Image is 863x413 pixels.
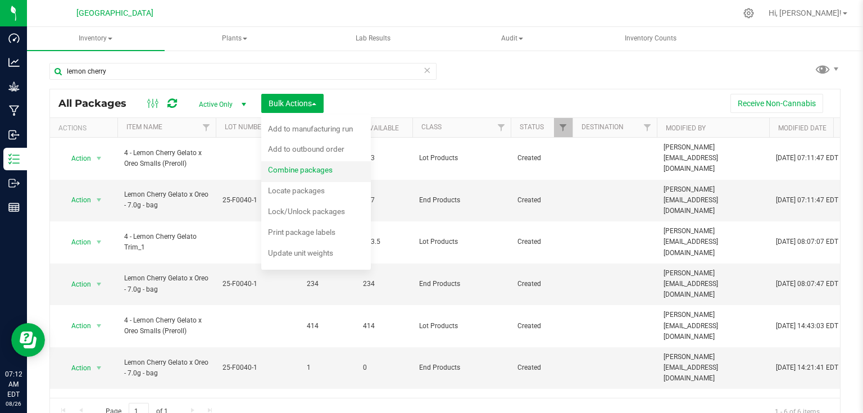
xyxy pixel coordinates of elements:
[778,124,826,132] a: Modified Date
[582,123,624,131] a: Destination
[638,118,657,137] a: Filter
[61,318,92,334] span: Action
[92,276,106,292] span: select
[666,124,706,132] a: Modified By
[582,27,720,51] a: Inventory Counts
[363,195,406,206] span: 147
[520,123,544,131] a: Status
[492,118,511,137] a: Filter
[8,178,20,189] inline-svg: Outbound
[8,202,20,213] inline-svg: Reports
[61,151,92,166] span: Action
[61,192,92,208] span: Action
[769,8,842,17] span: Hi, [PERSON_NAME]!
[8,153,20,165] inline-svg: Inventory
[8,33,20,44] inline-svg: Dashboard
[419,153,504,164] span: Lot Products
[307,279,349,289] span: 234
[222,279,293,289] span: 25-F0040-1
[92,318,106,334] span: select
[269,99,316,108] span: Bulk Actions
[363,321,406,332] span: 414
[197,118,216,137] a: Filter
[268,124,353,133] span: Add to manufacturing run
[92,234,106,250] span: select
[126,123,162,131] a: Item Name
[27,27,165,51] a: Inventory
[664,184,762,217] span: [PERSON_NAME][EMAIL_ADDRESS][DOMAIN_NAME]
[268,207,345,216] span: Lock/Unlock packages
[423,63,431,78] span: Clear
[363,362,406,373] span: 0
[268,165,333,174] span: Combine packages
[730,94,823,113] button: Receive Non-Cannabis
[166,27,303,51] a: Plants
[268,144,344,153] span: Add to outbound order
[61,276,92,292] span: Action
[517,153,566,164] span: Created
[124,232,209,253] span: 4 - Lemon Cherry Gelato Trim_1
[610,34,692,43] span: Inventory Counts
[554,118,573,137] a: Filter
[664,310,762,342] span: [PERSON_NAME][EMAIL_ADDRESS][DOMAIN_NAME]
[8,81,20,92] inline-svg: Grow
[664,268,762,301] span: [PERSON_NAME][EMAIL_ADDRESS][DOMAIN_NAME]
[419,321,504,332] span: Lot Products
[222,195,293,206] span: 25-F0040-1
[776,237,838,247] span: [DATE] 08:07:07 EDT
[268,186,325,195] span: Locate packages
[419,195,504,206] span: End Products
[124,189,209,211] span: Lemon Cherry Gelato x Oreo - 7.0g - bag
[268,248,333,257] span: Update unit weights
[517,195,566,206] span: Created
[11,323,45,357] iframe: Resource center
[124,315,209,337] span: 4 - Lemon Cherry Gelato x Oreo Smalls (Preroll)
[5,369,22,400] p: 07:12 AM EDT
[76,8,153,18] span: [GEOGRAPHIC_DATA]
[776,195,838,206] span: [DATE] 07:11:47 EDT
[5,400,22,408] p: 08/26
[61,234,92,250] span: Action
[92,192,106,208] span: select
[419,279,504,289] span: End Products
[92,360,106,376] span: select
[443,27,581,51] a: Audit
[419,362,504,373] span: End Products
[664,352,762,384] span: [PERSON_NAME][EMAIL_ADDRESS][DOMAIN_NAME]
[124,273,209,294] span: Lemon Cherry Gelato x Oreo - 7.0g - bag
[340,34,406,43] span: Lab Results
[8,129,20,140] inline-svg: Inbound
[261,94,324,113] button: Bulk Actions
[421,123,442,131] a: Class
[58,97,138,110] span: All Packages
[365,124,399,132] a: Available
[307,321,349,332] span: 414
[363,153,406,164] span: 983
[225,123,265,131] a: Lot Number
[124,148,209,169] span: 4 - Lemon Cherry Gelato x Oreo Smalls (Preroll)
[776,321,838,332] span: [DATE] 14:43:03 EDT
[49,63,437,80] input: Search Package ID, Item Name, SKU, Lot or Part Number...
[742,8,756,19] div: Manage settings
[664,226,762,258] span: [PERSON_NAME][EMAIL_ADDRESS][DOMAIN_NAME]
[776,153,838,164] span: [DATE] 07:11:47 EDT
[307,362,349,373] span: 1
[8,105,20,116] inline-svg: Manufacturing
[61,360,92,376] span: Action
[222,362,293,373] span: 25-F0040-1
[92,151,106,166] span: select
[124,357,209,379] span: Lemon Cherry Gelato x Oreo - 7.0g - bag
[664,142,762,175] span: [PERSON_NAME][EMAIL_ADDRESS][DOMAIN_NAME]
[166,28,303,50] span: Plants
[268,228,335,237] span: Print package labels
[58,124,113,132] div: Actions
[419,237,504,247] span: Lot Products
[517,237,566,247] span: Created
[517,279,566,289] span: Created
[305,27,442,51] a: Lab Results
[517,362,566,373] span: Created
[363,237,406,247] span: 323.5
[444,28,580,50] span: Audit
[776,362,838,373] span: [DATE] 14:21:41 EDT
